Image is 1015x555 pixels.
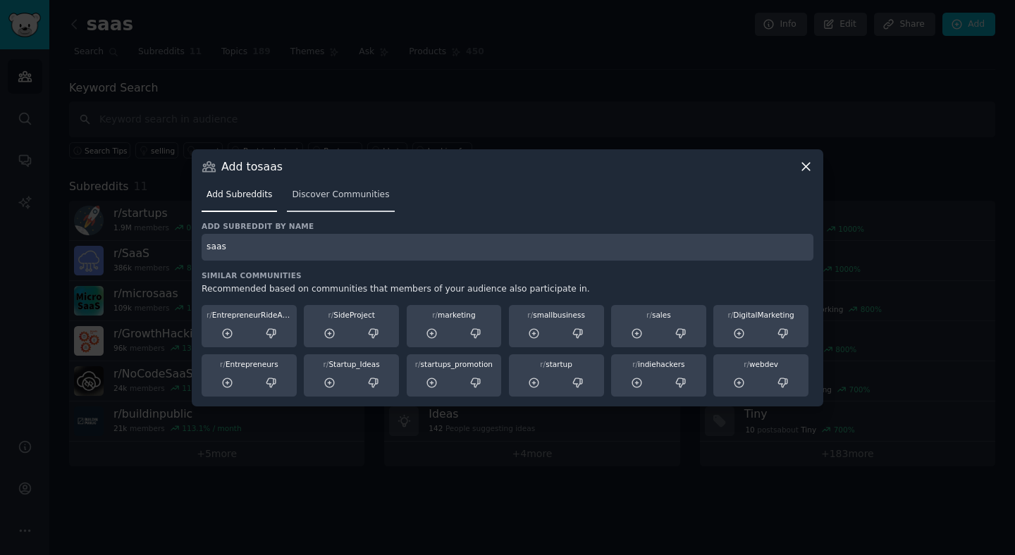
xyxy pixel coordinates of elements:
span: r/ [324,360,329,368]
div: Entrepreneurs [207,359,292,369]
span: r/ [744,360,749,368]
div: EntrepreneurRideAlong [207,310,292,320]
span: r/ [207,311,212,319]
h3: Similar Communities [202,270,813,280]
div: Startup_Ideas [309,359,394,369]
span: r/ [632,360,638,368]
div: sales [616,310,701,320]
div: SideProject [309,310,394,320]
span: Discover Communities [292,189,389,201]
div: indiehackers [616,359,701,369]
h3: Add to saas [221,159,283,174]
div: webdev [718,359,804,369]
span: r/ [540,360,546,368]
div: marketing [412,310,497,320]
span: r/ [432,311,438,319]
span: r/ [646,311,652,319]
span: r/ [728,311,734,319]
span: r/ [328,311,333,319]
input: Enter subreddit name and press enter [202,234,813,261]
div: DigitalMarketing [718,310,804,320]
div: smallbusiness [514,310,599,320]
a: Discover Communities [287,184,394,213]
div: startups_promotion [412,359,497,369]
span: r/ [527,311,533,319]
a: Add Subreddits [202,184,277,213]
h3: Add subreddit by name [202,221,813,231]
span: Add Subreddits [207,189,272,201]
div: Recommended based on communities that members of your audience also participate in. [202,283,813,296]
span: r/ [415,360,421,368]
div: startup [514,359,599,369]
span: r/ [220,360,226,368]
